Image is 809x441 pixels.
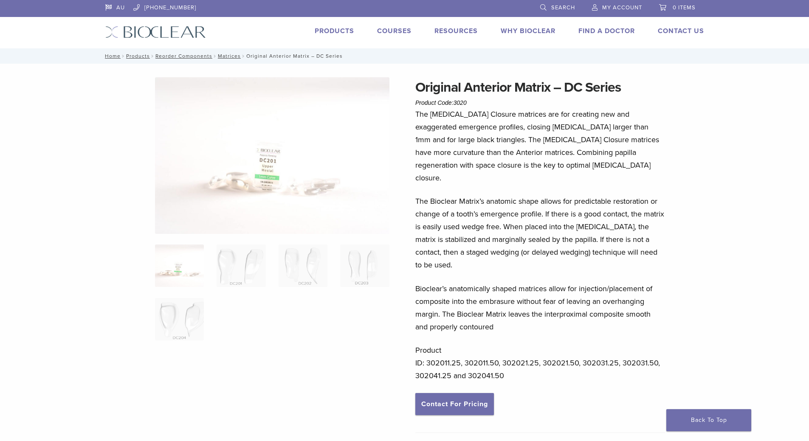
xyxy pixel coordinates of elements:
[99,48,710,64] nav: Original Anterior Matrix – DC Series
[602,4,642,11] span: My Account
[454,99,467,106] span: 3020
[102,53,121,59] a: Home
[434,27,478,35] a: Resources
[658,27,704,35] a: Contact Us
[155,244,204,287] img: Anterior-Original-DC-Series-Matrices-324x324.jpg
[155,77,389,234] img: Anterior Original DC Series Matrices
[121,54,126,58] span: /
[377,27,412,35] a: Courses
[218,53,241,59] a: Matrices
[415,77,665,98] h1: Original Anterior Matrix – DC Series
[501,27,555,35] a: Why Bioclear
[241,54,246,58] span: /
[673,4,696,11] span: 0 items
[578,27,635,35] a: Find A Doctor
[551,4,575,11] span: Search
[415,393,494,415] a: Contact For Pricing
[415,108,665,184] p: The [MEDICAL_DATA] Closure matrices are for creating new and exaggerated emergence profiles, clos...
[666,409,751,431] a: Back To Top
[155,53,212,59] a: Reorder Components
[415,195,665,271] p: The Bioclear Matrix’s anatomic shape allows for predictable restoration or change of a tooth’s em...
[217,244,265,287] img: Original Anterior Matrix - DC Series - Image 2
[212,54,218,58] span: /
[150,54,155,58] span: /
[105,26,206,38] img: Bioclear
[340,244,389,287] img: Original Anterior Matrix - DC Series - Image 4
[415,344,665,382] p: Product ID: 302011.25, 302011.50, 302021.25, 302021.50, 302031.25, 302031.50, 302041.25 and 30204...
[279,244,327,287] img: Original Anterior Matrix - DC Series - Image 3
[415,282,665,333] p: Bioclear’s anatomically shaped matrices allow for injection/placement of composite into the embra...
[126,53,150,59] a: Products
[155,298,204,340] img: Original Anterior Matrix - DC Series - Image 5
[315,27,354,35] a: Products
[415,99,467,106] span: Product Code:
